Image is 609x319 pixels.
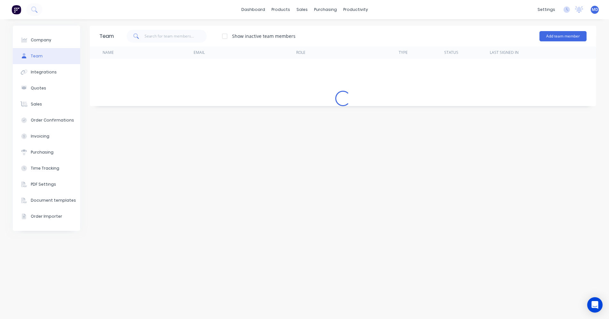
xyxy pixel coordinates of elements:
[311,5,340,14] div: purchasing
[194,50,205,55] div: Email
[293,5,311,14] div: sales
[31,197,76,203] div: Document templates
[13,144,80,160] button: Purchasing
[99,32,114,40] div: Team
[13,48,80,64] button: Team
[232,33,296,39] div: Show inactive team members
[12,5,21,14] img: Factory
[238,5,268,14] a: dashboard
[13,96,80,112] button: Sales
[268,5,293,14] div: products
[31,133,49,139] div: Invoicing
[31,149,54,155] div: Purchasing
[340,5,371,14] div: productivity
[399,50,408,55] div: Type
[587,297,603,313] div: Open Intercom Messenger
[31,101,42,107] div: Sales
[103,50,114,55] div: Name
[31,53,43,59] div: Team
[31,117,74,123] div: Order Confirmations
[534,5,558,14] div: settings
[13,128,80,144] button: Invoicing
[31,85,46,91] div: Quotes
[13,192,80,208] button: Document templates
[13,64,80,80] button: Integrations
[13,80,80,96] button: Quotes
[13,208,80,224] button: Order Importer
[31,214,62,219] div: Order Importer
[13,176,80,192] button: PDF Settings
[444,50,458,55] div: Status
[296,50,305,55] div: Role
[13,160,80,176] button: Time Tracking
[13,112,80,128] button: Order Confirmations
[592,7,598,13] span: MD
[31,69,57,75] div: Integrations
[31,37,51,43] div: Company
[539,31,587,41] button: Add team member
[490,50,519,55] div: Last signed in
[31,165,59,171] div: Time Tracking
[145,30,207,43] input: Search for team members...
[13,32,80,48] button: Company
[31,181,56,187] div: PDF Settings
